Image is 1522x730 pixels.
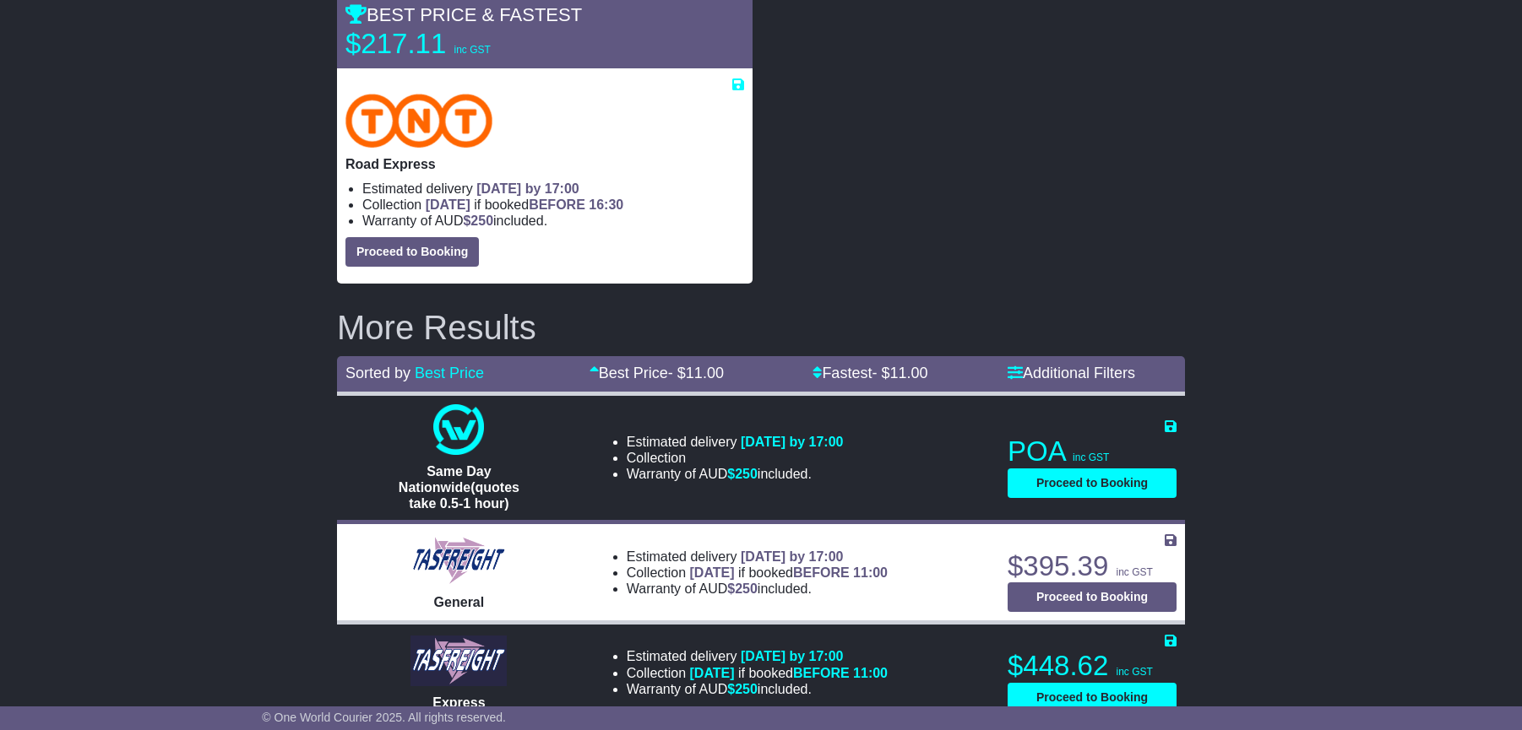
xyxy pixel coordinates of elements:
span: BEFORE [793,666,850,680]
li: Estimated delivery [627,549,888,565]
span: [DATE] by 17:00 [741,549,844,564]
span: [DATE] by 17:00 [476,181,579,196]
span: 11.00 [686,365,724,381]
span: 250 [735,467,758,481]
li: Collection [362,197,744,213]
span: $ [727,581,758,596]
li: Collection [627,565,888,581]
img: One World Courier: Same Day Nationwide(quotes take 0.5-1 hour) [433,404,484,455]
span: [DATE] by 17:00 [741,649,844,663]
li: Estimated delivery [362,181,744,197]
a: Fastest- $11.00 [813,365,927,381]
span: inc GST [1073,452,1109,463]
span: [DATE] [690,565,735,580]
span: if booked [426,197,623,212]
li: Collection [627,450,844,466]
button: Proceed to Booking [1008,683,1177,712]
button: Proceed to Booking [345,237,479,267]
span: Express [432,695,485,710]
p: Road Express [345,156,744,172]
img: Tasfreight: General [410,535,507,586]
span: BEFORE [529,197,585,212]
span: [DATE] [426,197,470,212]
img: TNT Domestic: Road Express [345,94,492,148]
span: inc GST [454,44,490,56]
button: Proceed to Booking [1008,468,1177,498]
li: Warranty of AUD included. [627,581,888,597]
button: Proceed to Booking [1008,582,1177,612]
span: if booked [690,666,888,680]
p: $217.11 [345,27,557,61]
span: [DATE] [690,666,735,680]
li: Estimated delivery [627,434,844,450]
span: $ [463,214,493,228]
span: 11.00 [889,365,927,381]
span: 16:30 [589,197,623,212]
a: Best Price- $11.00 [590,365,724,381]
span: inc GST [1116,666,1152,678]
span: $ [727,682,758,696]
li: Warranty of AUD included. [627,466,844,482]
p: $395.39 [1008,549,1177,583]
span: inc GST [1116,566,1152,578]
span: Sorted by [345,365,410,381]
p: POA [1008,435,1177,468]
li: Warranty of AUD included. [362,213,744,229]
span: 250 [735,581,758,596]
a: Best Price [415,365,484,381]
span: - $ [872,365,927,381]
span: 11:00 [853,666,888,680]
span: 11:00 [853,565,888,580]
li: Warranty of AUD included. [627,681,888,697]
span: [DATE] by 17:00 [741,435,844,449]
span: - $ [668,365,724,381]
span: 250 [470,214,493,228]
img: Tasfreight: Express [410,635,507,686]
p: $448.62 [1008,649,1177,683]
li: Estimated delivery [627,648,888,664]
li: Collection [627,665,888,681]
span: © One World Courier 2025. All rights reserved. [262,711,506,724]
span: $ [727,467,758,481]
h2: More Results [337,309,1185,346]
span: Same Day Nationwide(quotes take 0.5-1 hour) [399,464,519,511]
span: BEST PRICE & FASTEST [345,4,582,25]
span: BEFORE [793,565,850,580]
span: 250 [735,682,758,696]
span: if booked [690,565,888,580]
a: Additional Filters [1008,365,1135,381]
span: General [434,595,485,609]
